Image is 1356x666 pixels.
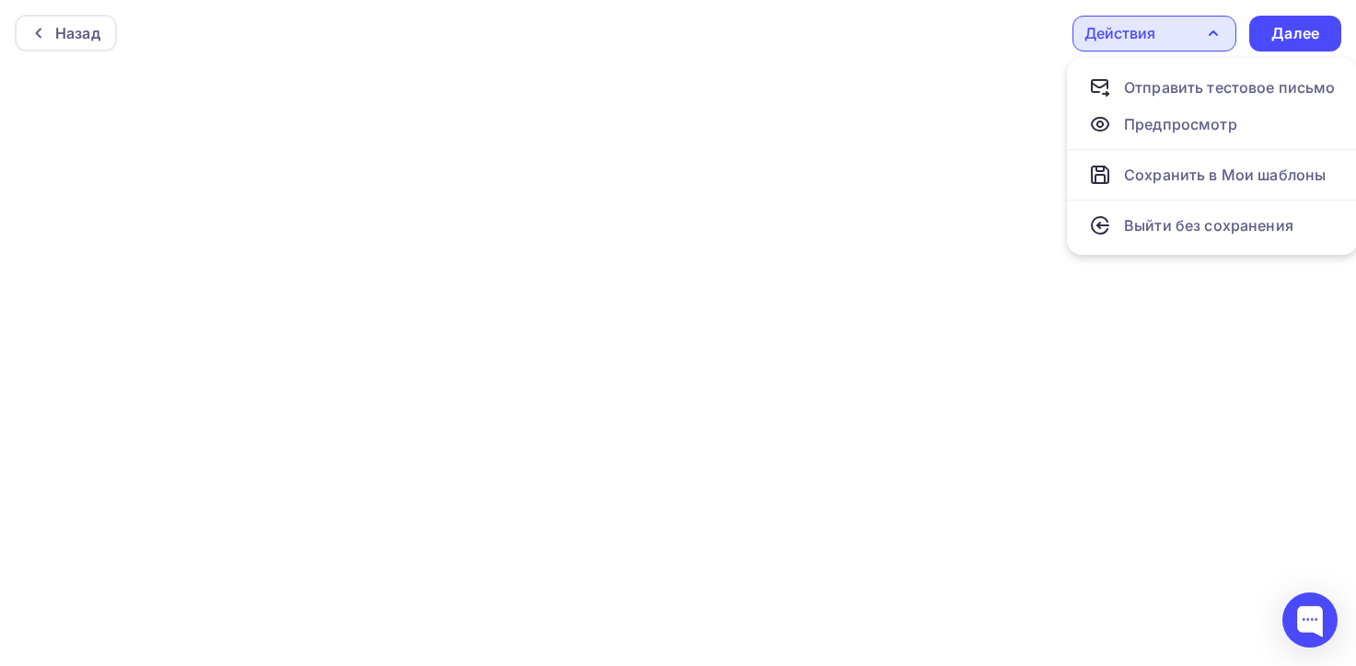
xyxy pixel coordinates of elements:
[1271,23,1319,44] div: Далее
[1084,22,1155,44] div: Действия
[1072,16,1236,52] button: Действия
[1124,164,1326,186] div: Сохранить в Мои шаблоны
[1124,214,1293,236] div: Выйти без сохранения
[1124,113,1237,135] div: Предпросмотр
[55,22,100,44] div: Назад
[1124,76,1336,98] div: Отправить тестовое письмо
